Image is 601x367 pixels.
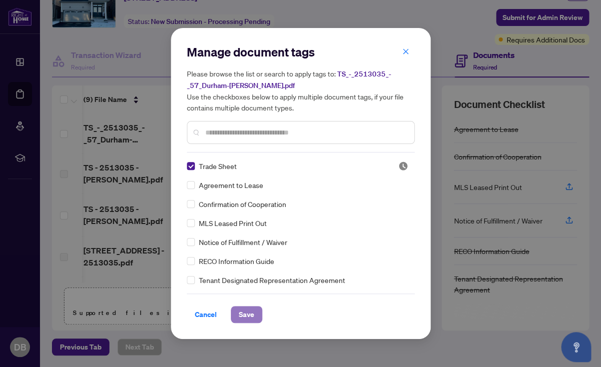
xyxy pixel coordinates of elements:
[561,332,591,362] button: Open asap
[231,306,262,323] button: Save
[398,161,408,171] img: status
[187,68,415,113] h5: Please browse the list or search to apply tags to: Use the checkboxes below to apply multiple doc...
[199,236,287,247] span: Notice of Fulfillment / Waiver
[195,306,217,322] span: Cancel
[199,274,345,285] span: Tenant Designated Representation Agreement
[187,306,225,323] button: Cancel
[239,306,254,322] span: Save
[402,48,409,55] span: close
[398,161,408,171] span: Pending Review
[187,44,415,60] h2: Manage document tags
[199,217,267,228] span: MLS Leased Print Out
[199,179,263,190] span: Agreement to Lease
[199,160,237,171] span: Trade Sheet
[199,255,274,266] span: RECO Information Guide
[199,198,286,209] span: Confirmation of Cooperation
